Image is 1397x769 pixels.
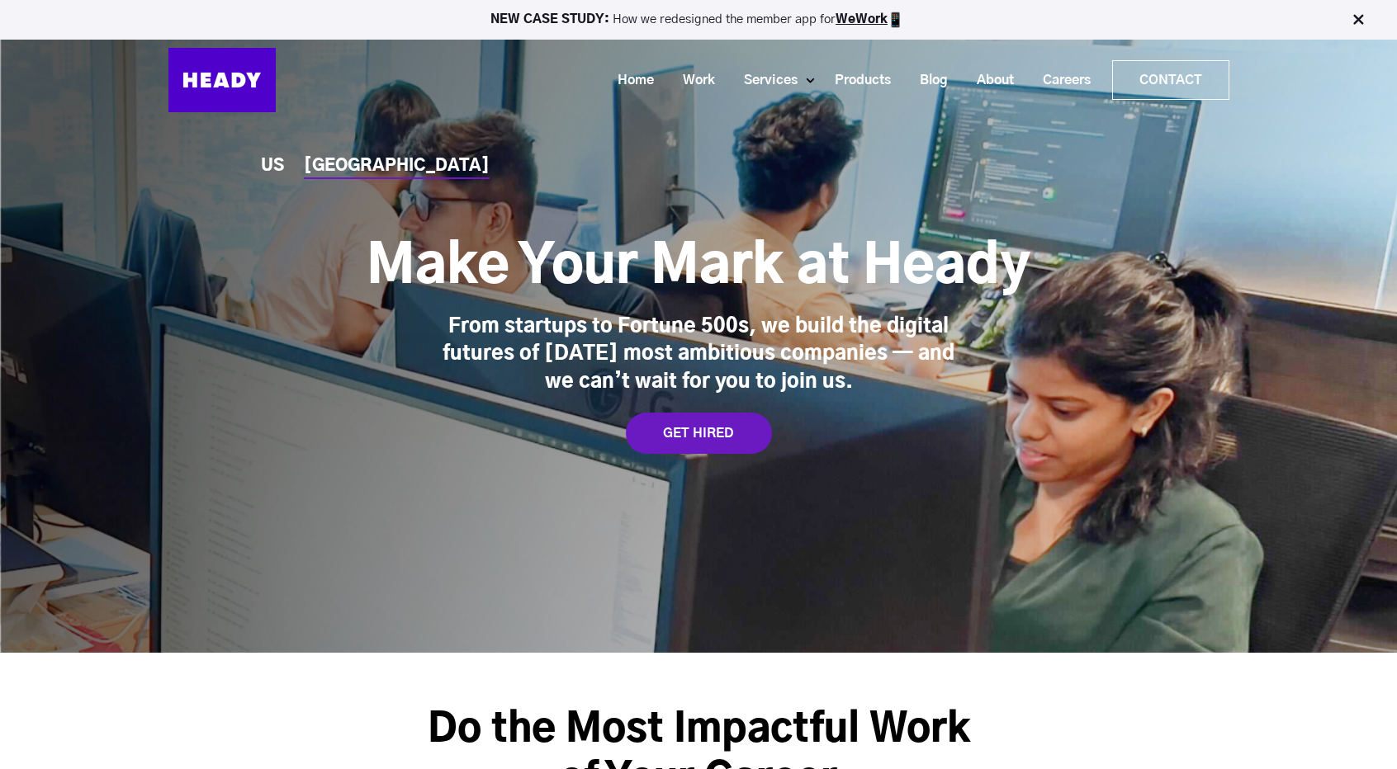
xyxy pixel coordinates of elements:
p: How we redesigned the member app for [7,12,1390,28]
img: Heady_Logo_Web-01 (1) [168,48,276,112]
div: From startups to Fortune 500s, we build the digital futures of [DATE] most ambitious companies — ... [443,314,954,397]
a: Services [723,65,806,96]
a: Work [662,65,723,96]
h1: Make Your Mark at Heady [367,234,1030,300]
a: WeWork [836,13,888,26]
a: US [261,158,284,175]
a: GET HIRED [626,413,772,454]
a: Contact [1113,61,1229,99]
a: Careers [1022,65,1099,96]
div: Navigation Menu [292,60,1229,100]
img: Close Bar [1350,12,1366,28]
a: Blog [899,65,956,96]
a: Products [814,65,899,96]
a: Home [597,65,662,96]
img: app emoji [888,12,904,28]
strong: NEW CASE STUDY: [490,13,613,26]
a: [GEOGRAPHIC_DATA] [304,158,490,175]
a: About [956,65,1022,96]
